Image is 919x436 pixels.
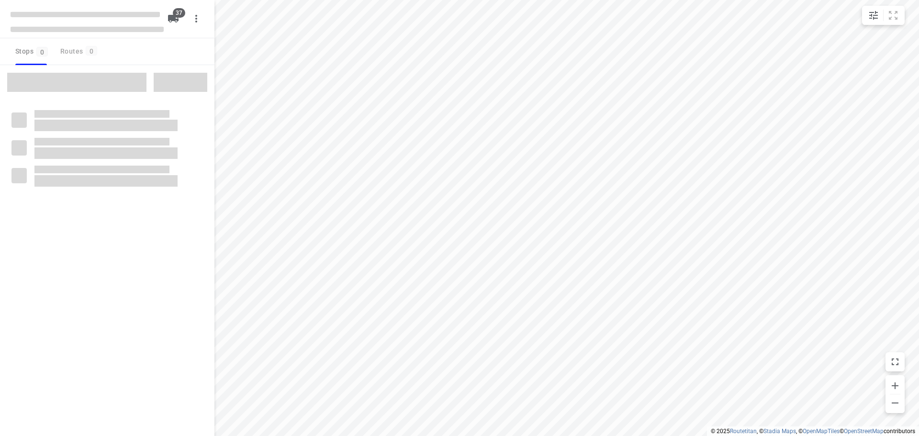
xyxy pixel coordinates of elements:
[864,6,883,25] button: Map settings
[803,428,840,435] a: OpenMapTiles
[844,428,884,435] a: OpenStreetMap
[711,428,915,435] li: © 2025 , © , © © contributors
[862,6,905,25] div: small contained button group
[763,428,796,435] a: Stadia Maps
[730,428,757,435] a: Routetitan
